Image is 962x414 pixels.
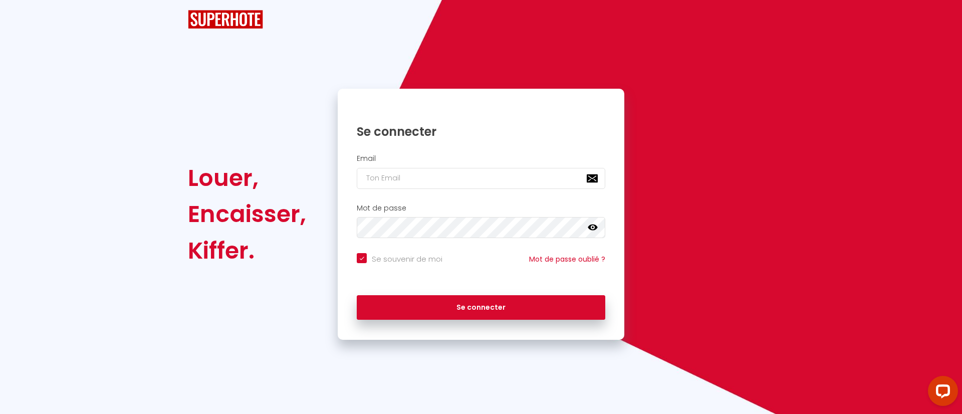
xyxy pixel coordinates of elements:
h2: Mot de passe [357,204,605,213]
div: Encaisser, [188,196,306,232]
img: SuperHote logo [188,10,263,29]
iframe: LiveChat chat widget [920,372,962,414]
button: Se connecter [357,295,605,320]
h2: Email [357,154,605,163]
div: Kiffer. [188,233,306,269]
div: Louer, [188,160,306,196]
input: Ton Email [357,168,605,189]
h1: Se connecter [357,124,605,139]
a: Mot de passe oublié ? [529,254,605,264]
